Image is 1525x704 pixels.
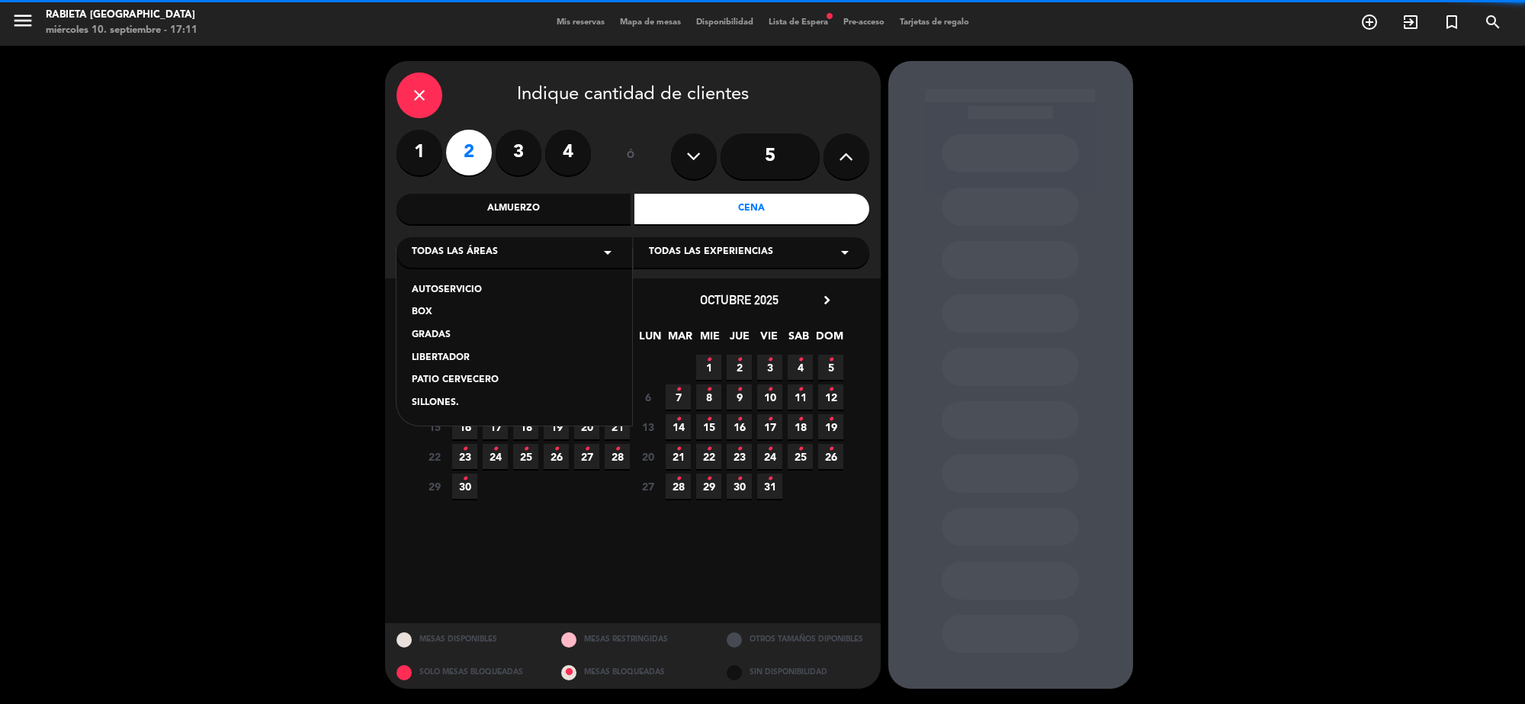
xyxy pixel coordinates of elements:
span: 27 [635,474,660,499]
span: 24 [757,444,782,469]
i: • [737,348,742,372]
span: 3 [757,355,782,380]
div: SOLO MESAS BLOQUEADAS [385,656,551,689]
span: 26 [818,444,843,469]
i: • [554,437,559,461]
i: arrow_drop_down [836,243,854,262]
i: • [676,407,681,432]
i: • [828,407,833,432]
i: • [798,437,803,461]
i: • [462,437,467,461]
span: 17 [757,414,782,439]
span: MIE [697,327,722,352]
span: 28 [605,444,630,469]
label: 1 [396,130,442,175]
span: 25 [788,444,813,469]
i: • [828,378,833,402]
span: Todas las experiencias [649,245,773,260]
i: • [798,407,803,432]
span: 15 [422,414,447,439]
span: Mapa de mesas [612,18,689,27]
label: 3 [496,130,541,175]
i: • [676,378,681,402]
div: MESAS DISPONIBLES [385,623,551,656]
i: • [767,467,772,491]
span: 18 [513,414,538,439]
button: menu [11,9,34,37]
i: • [706,378,711,402]
div: LIBERTADOR [412,351,617,366]
i: • [737,378,742,402]
span: 15 [696,414,721,439]
span: 23 [452,444,477,469]
span: VIE [756,327,782,352]
span: 5 [818,355,843,380]
i: • [706,407,711,432]
span: Pre-acceso [836,18,892,27]
i: arrow_drop_down [599,243,617,262]
i: • [706,467,711,491]
span: octubre 2025 [700,292,779,307]
span: 7 [666,384,691,410]
i: • [706,348,711,372]
i: • [767,378,772,402]
span: LUN [637,327,663,352]
i: • [767,437,772,461]
i: • [767,348,772,372]
div: ó [606,130,656,183]
span: 11 [788,384,813,410]
span: 27 [574,444,599,469]
i: • [767,407,772,432]
span: 19 [544,414,569,439]
span: 21 [666,444,691,469]
span: Mis reservas [549,18,612,27]
span: Lista de Espera [761,18,836,27]
span: 14 [666,414,691,439]
div: SILLONES. [412,396,617,411]
i: add_circle_outline [1360,13,1379,31]
i: • [828,437,833,461]
i: • [493,437,498,461]
span: 21 [605,414,630,439]
span: 19 [818,414,843,439]
i: • [615,437,620,461]
span: 4 [788,355,813,380]
label: 4 [545,130,591,175]
div: OTROS TAMAÑOS DIPONIBLES [715,623,881,656]
span: Disponibilidad [689,18,761,27]
span: 12 [818,384,843,410]
i: • [798,378,803,402]
i: search [1484,13,1502,31]
span: MAR [667,327,692,352]
i: • [798,348,803,372]
label: 2 [446,130,492,175]
span: 29 [696,474,721,499]
span: 1 [696,355,721,380]
span: 25 [513,444,538,469]
i: chevron_right [819,292,835,308]
div: SIN DISPONIBILIDAD [715,656,881,689]
i: • [462,467,467,491]
span: 22 [696,444,721,469]
span: 18 [788,414,813,439]
div: Cena [634,194,869,224]
div: AUTOSERVICIO [412,283,617,298]
span: 13 [635,414,660,439]
div: BOX [412,305,617,320]
span: 31 [757,474,782,499]
span: SAB [786,327,811,352]
span: 16 [727,414,752,439]
span: 17 [483,414,508,439]
span: 30 [452,474,477,499]
span: 9 [727,384,752,410]
span: 26 [544,444,569,469]
span: Tarjetas de regalo [892,18,977,27]
span: 8 [696,384,721,410]
i: • [737,407,742,432]
i: • [676,467,681,491]
span: 29 [422,474,447,499]
div: GRADAS [412,328,617,343]
span: JUE [727,327,752,352]
span: Todas las áreas [412,245,498,260]
div: Rabieta [GEOGRAPHIC_DATA] [46,8,197,23]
